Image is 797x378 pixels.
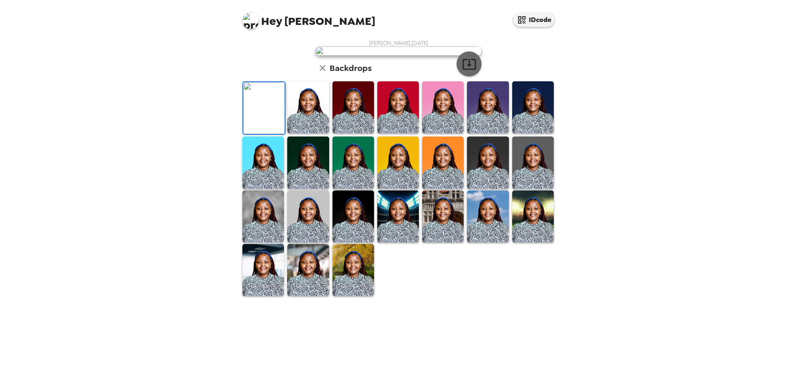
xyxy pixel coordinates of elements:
img: Original [243,82,285,134]
img: profile pic [242,12,259,29]
span: [PERSON_NAME] , [DATE] [369,39,428,46]
span: [PERSON_NAME] [242,8,375,27]
img: user [315,46,482,56]
button: IDcode [513,12,555,27]
span: Hey [261,14,282,29]
h6: Backdrops [330,61,372,75]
